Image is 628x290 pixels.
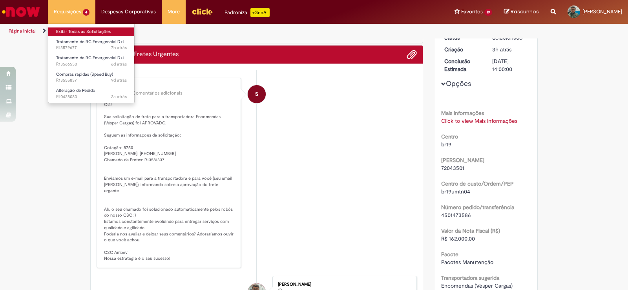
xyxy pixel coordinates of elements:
[504,8,539,16] a: Rascunhos
[104,102,235,262] p: Olá! Sua solicitação de frete para a transportadora Encomendas (Vésper Cargas) foi APROVADO. Segu...
[441,212,471,219] span: 4501473586
[441,157,484,164] b: [PERSON_NAME]
[56,88,95,93] span: Alteração de Pedido
[6,24,413,38] ul: Trilhas de página
[441,164,464,171] span: 72043501
[56,61,127,67] span: R13566530
[438,46,487,53] dt: Criação
[407,49,417,60] button: Adicionar anexos
[111,45,127,51] time: 30/09/2025 08:20:37
[441,251,458,258] b: Pacote
[48,38,135,52] a: Aberto R13579677 : Tratamento de RC Emergencial D+1
[168,8,180,16] span: More
[56,55,124,61] span: Tratamento de RC Emergencial D+1
[248,85,266,103] div: System
[441,141,451,148] span: br19
[132,90,183,97] small: Comentários adicionais
[192,5,213,17] img: click_logo_yellow_360x200.png
[56,39,124,45] span: Tratamento de RC Emergencial D+1
[441,180,514,187] b: Centro de custo/Ordem/PEP
[492,46,529,53] div: 30/09/2025 12:53:08
[484,9,492,16] span: 19
[441,259,493,266] span: Pacotes Manutenção
[101,8,156,16] span: Despesas Corporativas
[48,27,135,36] a: Exibir Todas as Solicitações
[111,94,127,100] time: 13/09/2023 11:49:20
[441,227,500,234] b: Valor da Nota Fiscal (R$)
[97,51,179,58] h2: Validação de Fretes Urgentes Histórico de tíquete
[441,282,513,289] span: Encomendas (Vésper Cargas)
[111,77,127,83] span: 9d atrás
[56,77,127,84] span: R13555837
[278,282,409,287] div: [PERSON_NAME]
[111,45,127,51] span: 7h atrás
[48,86,135,101] a: Aberto R10428080 : Alteração de Pedido
[441,235,475,242] span: R$ 162.000,00
[56,45,127,51] span: R13579677
[511,8,539,15] span: Rascunhos
[9,28,36,34] a: Página inicial
[56,71,113,77] span: Compras rápidas (Speed Buy)
[48,24,135,103] ul: Requisições
[582,8,622,15] span: [PERSON_NAME]
[1,4,41,20] img: ServiceNow
[48,70,135,85] a: Aberto R13555837 : Compras rápidas (Speed Buy)
[48,54,135,68] a: Aberto R13566530 : Tratamento de RC Emergencial D+1
[441,204,514,211] b: Número pedido/transferência
[461,8,483,16] span: Favoritos
[111,94,127,100] span: 2a atrás
[441,274,499,281] b: Transportadora sugerida
[492,46,511,53] span: 3h atrás
[83,9,89,16] span: 4
[438,57,487,73] dt: Conclusão Estimada
[441,117,517,124] a: Click to view Mais Informações
[56,94,127,100] span: R10428080
[492,57,529,73] div: [DATE] 14:00:00
[441,133,458,140] b: Centro
[225,8,270,17] div: Padroniza
[111,61,127,67] span: 6d atrás
[441,188,470,195] span: br19umtn04
[250,8,270,17] p: +GenAi
[104,84,235,89] div: Sistema
[54,8,81,16] span: Requisições
[441,109,484,117] b: Mais Informações
[255,85,258,104] span: S
[111,61,127,67] time: 25/09/2025 13:05:08
[492,46,511,53] time: 30/09/2025 12:53:08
